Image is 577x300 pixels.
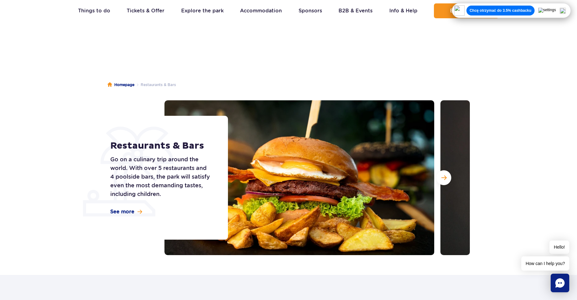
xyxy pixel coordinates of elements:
[299,3,322,18] a: Sponsors
[110,208,134,215] span: See more
[339,3,373,18] a: B2B & Events
[551,274,569,292] div: Chat
[110,155,214,198] p: Go on a culinary trip around the world. With over 5 restaurants and 4 poolside bars, the park wil...
[450,8,472,14] span: Buy now
[127,3,164,18] a: Tickets & Offer
[389,3,417,18] a: Info & Help
[436,170,451,185] button: Next slide
[181,3,224,18] a: Explore the park
[240,3,282,18] a: Accommodation
[107,82,134,88] a: Homepage
[434,3,499,18] button: Buy now
[521,256,569,271] span: How can I help you?
[110,140,214,151] h1: Restaurants & Bars
[549,241,569,254] span: Hello!
[134,82,176,88] li: Restaurants & Bars
[78,3,110,18] a: Things to do
[110,208,142,215] a: See more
